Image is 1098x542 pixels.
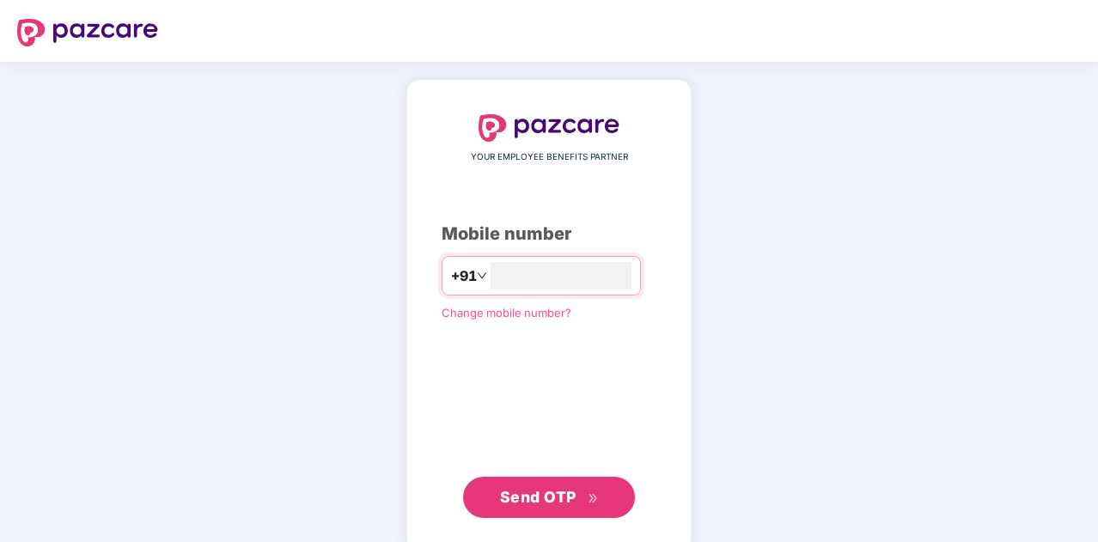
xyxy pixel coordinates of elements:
a: Change mobile number? [442,306,571,320]
span: +91 [451,265,477,287]
div: Mobile number [442,221,656,247]
img: logo [17,19,158,46]
span: down [477,271,487,281]
span: double-right [588,493,599,504]
img: logo [479,114,619,142]
span: YOUR EMPLOYEE BENEFITS PARTNER [471,150,628,164]
button: Send OTPdouble-right [463,477,635,518]
span: Send OTP [500,488,576,506]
